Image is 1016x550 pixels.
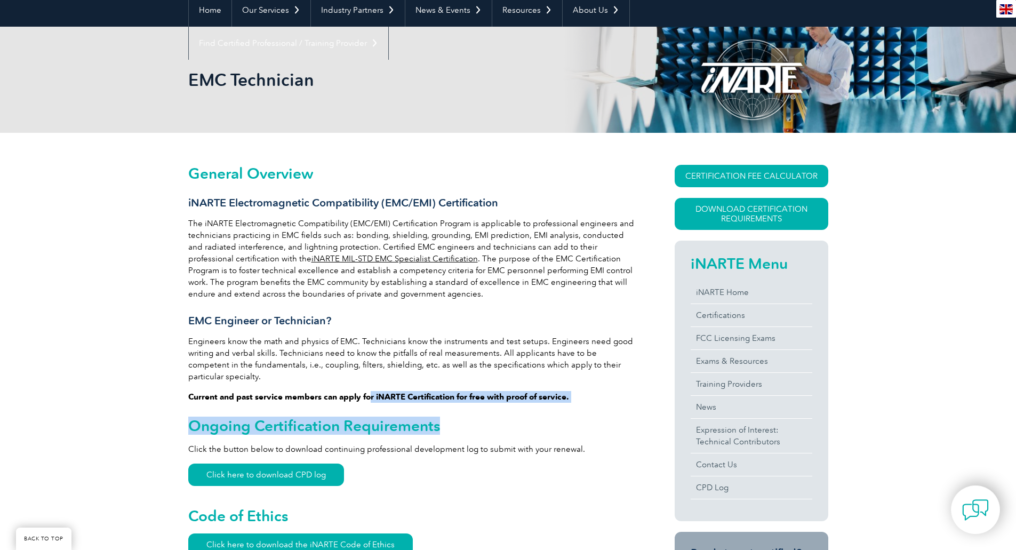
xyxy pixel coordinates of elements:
[675,198,828,230] a: Download Certification Requirements
[691,255,812,272] h2: iNARTE Menu
[691,373,812,395] a: Training Providers
[691,453,812,476] a: Contact Us
[691,281,812,304] a: iNARTE Home
[691,327,812,349] a: FCC Licensing Exams
[188,314,636,328] h3: EMC Engineer or Technician?
[188,417,636,434] h2: Ongoing Certification Requirements
[691,476,812,499] a: CPD Log
[962,497,989,523] img: contact-chat.png
[188,218,636,300] p: The iNARTE Electromagnetic Compatibility (EMC/EMI) Certification Program is applicable to profess...
[188,464,344,486] a: Click here to download CPD log
[188,336,636,382] p: Engineers know the math and physics of EMC. Technicians know the instruments and test setups. Eng...
[999,4,1013,14] img: en
[188,165,636,182] h2: General Overview
[691,304,812,326] a: Certifications
[691,419,812,453] a: Expression of Interest:Technical Contributors
[691,350,812,372] a: Exams & Resources
[188,443,636,455] p: Click the button below to download continuing professional development log to submit with your re...
[691,396,812,418] a: News
[188,392,569,402] strong: Current and past service members can apply for iNARTE Certification for free with proof of service.
[189,27,388,60] a: Find Certified Professional / Training Provider
[16,528,71,550] a: BACK TO TOP
[188,196,636,210] h3: iNARTE Electromagnetic Compatibility (EMC/EMI) Certification
[188,69,598,90] h1: EMC Technician
[311,254,478,264] a: iNARTE MIL-STD EMC Specialist Certification
[188,507,636,524] h2: Code of Ethics
[675,165,828,187] a: CERTIFICATION FEE CALCULATOR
